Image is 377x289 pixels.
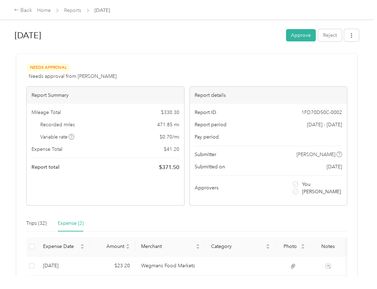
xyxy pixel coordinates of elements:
[195,184,218,191] span: Approvers
[301,246,305,250] span: caret-down
[338,250,377,289] iframe: Everlance-gr Chat Button Frame
[196,243,200,247] span: caret-up
[195,133,219,141] span: Pay period
[43,243,79,249] span: Expense Date
[310,237,345,256] th: Notes
[64,7,81,13] a: Reports
[26,220,47,227] div: Trips (32)
[14,6,32,15] div: Back
[29,73,117,80] span: Needs approval from [PERSON_NAME]
[307,121,342,128] span: [DATE] - [DATE]
[58,220,84,227] div: Expense (2)
[281,243,299,249] span: Photo
[26,63,70,72] span: Needs Approval
[40,133,75,141] span: Variable rate
[27,87,184,104] div: Report Summary
[32,163,60,171] span: Report total
[159,163,179,172] span: $ 371.50
[135,256,205,276] td: Wegmans Food Markets
[37,256,90,276] td: 9-21-2025
[96,243,124,249] span: Amount
[301,109,342,116] span: 1FD70D50C-0002
[32,146,62,153] span: Expense Total
[318,29,342,41] button: Reject
[37,237,90,256] th: Expense Date
[302,181,310,188] span: You
[80,246,84,250] span: caret-down
[275,237,310,256] th: Photo
[205,237,275,256] th: Category
[211,243,264,249] span: Category
[301,243,305,247] span: caret-up
[126,243,130,247] span: caret-up
[80,243,84,247] span: caret-up
[32,109,61,116] span: Mileage Total
[141,243,194,249] span: Merchant
[266,246,270,250] span: caret-down
[302,188,341,195] span: [PERSON_NAME]
[90,256,135,276] td: $23.20
[160,133,179,141] span: $ 0.70 / mi
[90,237,135,256] th: Amount
[195,109,216,116] span: Report ID
[195,163,225,170] span: Submitted on
[327,163,342,170] span: [DATE]
[37,7,51,13] a: Home
[15,27,281,44] h1: Sep 2025
[135,237,205,256] th: Merchant
[286,29,316,41] button: Approve
[195,151,216,158] span: Submitter
[161,109,179,116] span: $ 330.30
[345,237,373,256] th: Tags
[157,121,179,128] span: 471.85 mi
[190,87,347,104] div: Report details
[296,151,335,158] span: [PERSON_NAME]
[40,121,75,128] span: Recorded miles
[126,246,130,250] span: caret-down
[164,146,179,153] span: $ 41.20
[266,243,270,247] span: caret-up
[95,7,110,14] span: [DATE]
[196,246,200,250] span: caret-down
[195,121,226,128] span: Report period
